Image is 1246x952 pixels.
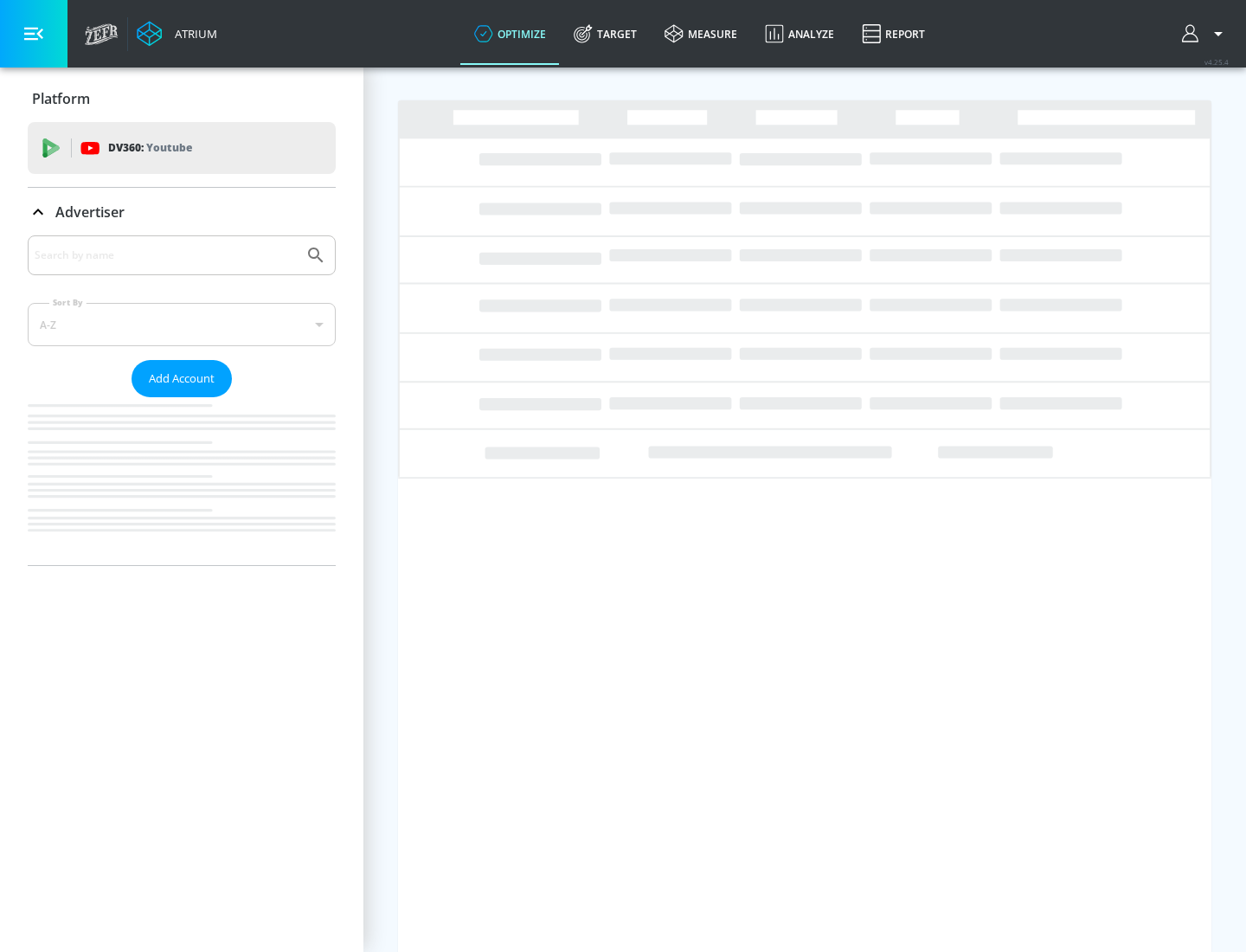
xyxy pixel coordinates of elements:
label: Sort By [49,297,87,308]
a: Report [848,3,939,65]
span: Add Account [149,369,215,389]
a: Atrium [137,21,217,47]
a: optimize [460,3,560,65]
div: Advertiser [28,188,336,236]
div: A-Z [28,303,336,346]
span: v 4.25.4 [1204,57,1229,67]
nav: list of Advertiser [28,397,336,565]
button: Add Account [132,360,232,397]
div: DV360: Youtube [28,122,336,174]
div: Atrium [168,26,217,42]
p: DV360: [108,138,192,158]
input: Search by name [35,244,297,267]
a: measure [651,3,751,65]
a: Analyze [751,3,848,65]
p: Youtube [146,138,192,157]
p: Advertiser [55,203,125,222]
div: Platform [28,74,336,123]
p: Platform [32,89,90,108]
div: Advertiser [28,235,336,565]
a: Target [560,3,651,65]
